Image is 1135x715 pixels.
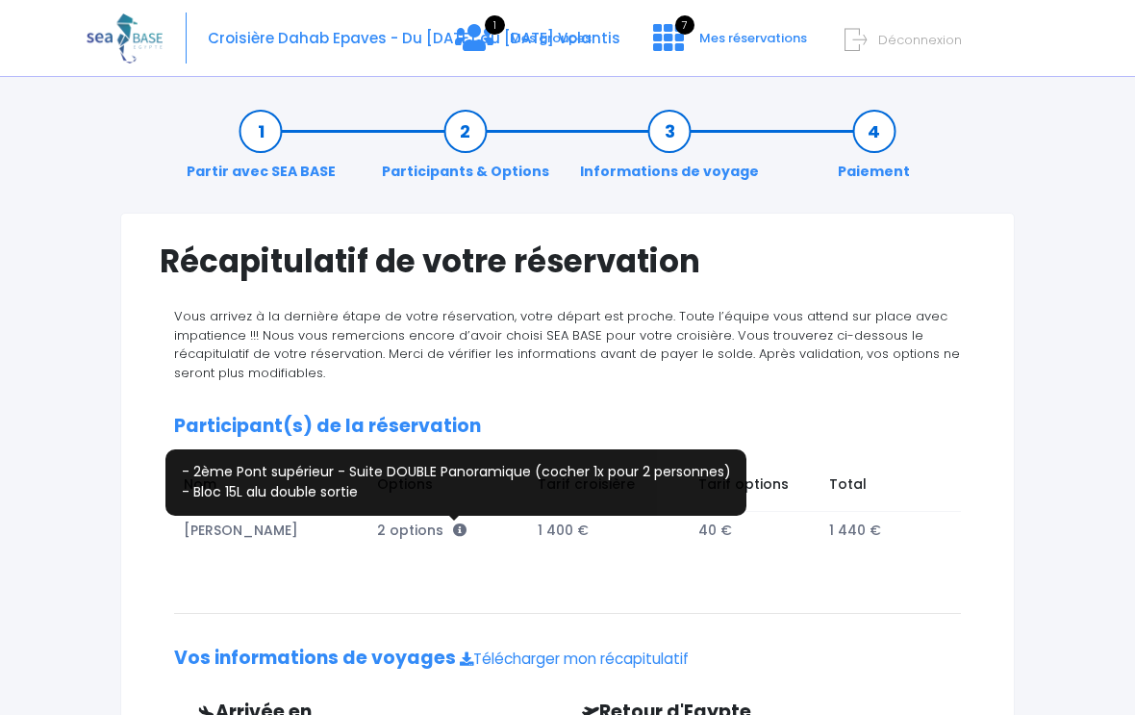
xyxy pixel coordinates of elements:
[638,36,819,54] a: 7 Mes réservations
[878,31,962,49] span: Déconnexion
[174,511,367,550] td: [PERSON_NAME]
[160,243,975,280] h1: Récapitulatif de votre réservation
[440,36,607,54] a: 1 Mes groupes
[174,416,961,438] h2: Participant(s) de la réservation
[828,121,920,182] a: Paiement
[174,648,961,670] h2: Vos informations de voyages
[485,15,505,35] span: 1
[675,15,694,35] span: 7
[820,465,942,511] td: Total
[208,28,620,48] span: Croisière Dahab Epaves - Du [DATE] au [DATE] Volantis
[528,511,689,550] td: 1 400 €
[372,121,559,182] a: Participants & Options
[689,511,820,550] td: 40 €
[699,29,807,47] span: Mes réservations
[820,511,942,550] td: 1 440 €
[174,307,960,382] span: Vous arrivez à la dernière étape de votre réservation, votre départ est proche. Toute l’équipe vo...
[460,649,689,669] a: Télécharger mon récapitulatif
[570,121,769,182] a: Informations de voyage
[510,29,592,47] span: Mes groupes
[177,121,345,182] a: Partir avec SEA BASE
[377,521,467,540] span: 2 options
[689,465,820,511] td: Tarif options
[172,452,741,502] p: - 2ème Pont supérieur - Suite DOUBLE Panoramique (cocher 1x pour 2 personnes) - Bloc 15L alu doub...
